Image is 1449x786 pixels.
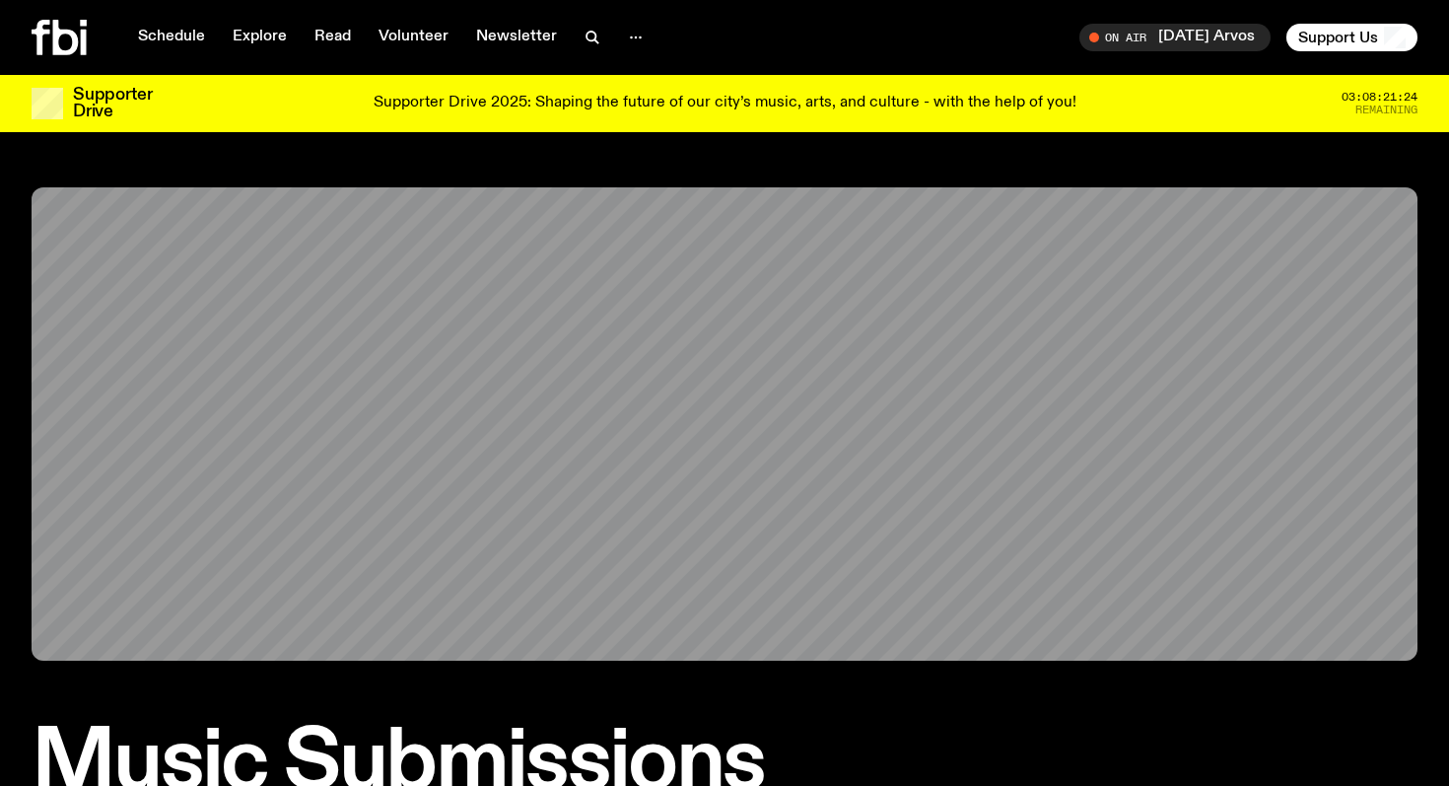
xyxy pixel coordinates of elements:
span: Remaining [1355,105,1417,115]
a: Newsletter [464,24,569,51]
button: On Air[DATE] Arvos [1079,24,1271,51]
p: Supporter Drive 2025: Shaping the future of our city’s music, arts, and culture - with the help o... [374,95,1076,112]
a: Volunteer [367,24,460,51]
a: Read [303,24,363,51]
span: Support Us [1298,29,1378,46]
button: Support Us [1286,24,1417,51]
a: Schedule [126,24,217,51]
a: Explore [221,24,299,51]
span: 03:08:21:24 [1342,92,1417,103]
h3: Supporter Drive [73,87,152,120]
